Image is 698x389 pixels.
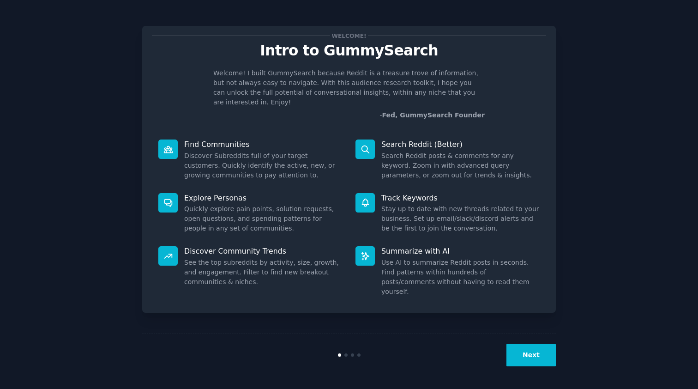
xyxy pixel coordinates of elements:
p: Explore Personas [184,193,343,203]
div: - [379,110,485,120]
p: Search Reddit (Better) [381,140,540,149]
p: Discover Community Trends [184,246,343,256]
p: Welcome! I built GummySearch because Reddit is a treasure trove of information, but not always ea... [213,68,485,107]
a: Fed, GummySearch Founder [382,111,485,119]
dd: Quickly explore pain points, solution requests, open questions, and spending patterns for people ... [184,204,343,233]
p: Intro to GummySearch [152,43,546,59]
dd: Use AI to summarize Reddit posts in seconds. Find patterns within hundreds of posts/comments with... [381,258,540,297]
p: Summarize with AI [381,246,540,256]
span: Welcome! [330,31,368,41]
dd: See the top subreddits by activity, size, growth, and engagement. Filter to find new breakout com... [184,258,343,287]
dd: Search Reddit posts & comments for any keyword. Zoom in with advanced query parameters, or zoom o... [381,151,540,180]
p: Track Keywords [381,193,540,203]
p: Find Communities [184,140,343,149]
dd: Stay up to date with new threads related to your business. Set up email/slack/discord alerts and ... [381,204,540,233]
button: Next [506,344,556,366]
dd: Discover Subreddits full of your target customers. Quickly identify the active, new, or growing c... [184,151,343,180]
